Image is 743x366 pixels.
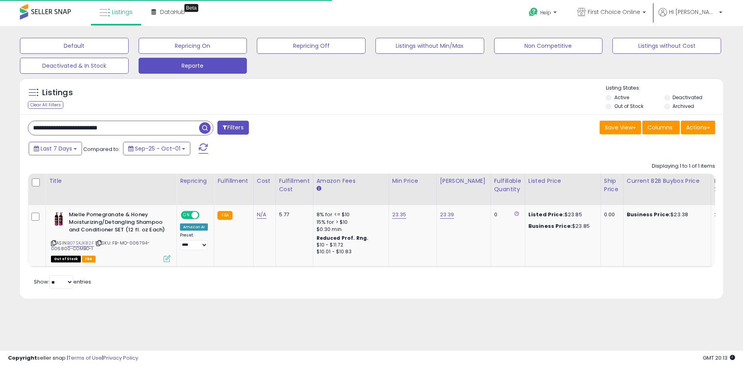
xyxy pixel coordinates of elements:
div: 8% for <= $10 [317,211,383,218]
b: Listed Price: [528,211,565,218]
b: Business Price: [627,211,671,218]
label: Active [614,94,629,101]
div: Listed Price [528,177,597,185]
button: Sep-25 - Oct-01 [123,142,190,155]
div: Fulfillment Cost [279,177,310,194]
b: Business Price: [528,222,572,230]
b: Reduced Prof. Rng. [317,235,369,241]
button: Save View [600,121,641,134]
button: Deactivated & In Stock [20,58,129,74]
span: Columns [647,123,673,131]
span: Compared to: [83,145,120,153]
a: 23.35 [392,211,407,219]
a: Help [522,1,565,26]
div: Repricing [180,177,211,185]
div: Preset: [180,233,208,251]
i: Get Help [528,7,538,17]
label: Deactivated [673,94,702,101]
div: Clear All Filters [28,101,63,109]
a: Privacy Policy [103,354,138,362]
a: Terms of Use [68,354,102,362]
span: Listings [112,8,133,16]
h5: Listings [42,87,73,98]
span: ON [182,212,192,219]
small: Amazon Fees. [317,185,321,192]
button: Default [20,38,129,54]
button: Reporte [139,58,247,74]
a: B07SKJK82F [67,240,94,247]
div: Min Price [392,177,433,185]
div: $23.85 [528,211,594,218]
div: Title [49,177,173,185]
button: Columns [642,121,680,134]
div: $23.85 [528,223,594,230]
div: [PERSON_NAME] [440,177,487,185]
div: Tooltip anchor [184,4,198,12]
button: Filters [217,121,248,135]
div: $23.38 [627,211,705,218]
b: Mielle Pomegranate & Honey Moisturizing/Detangling Shampoo and Conditioner SET (12 fl. oz Each) [69,211,166,235]
span: DataHub [160,8,185,16]
div: $10.01 - $10.83 [317,249,383,255]
div: Ship Price [604,177,620,194]
span: Help [540,9,551,16]
button: Listings without Min/Max [375,38,484,54]
div: Amazon Fees [317,177,385,185]
div: Fulfillment [217,177,250,185]
a: Hi [PERSON_NAME] [659,8,722,26]
div: Fulfillable Quantity [494,177,522,194]
div: 0 [494,211,519,218]
small: FBA [217,211,232,220]
span: All listings that are currently out of stock and unavailable for purchase on Amazon [51,256,81,262]
button: Actions [681,121,715,134]
span: First Choice Online [588,8,640,16]
button: Repricing On [139,38,247,54]
strong: Copyright [8,354,37,362]
button: Non Competitive [494,38,603,54]
span: Show: entries [34,278,91,286]
p: Listing States: [606,84,723,92]
label: Archived [673,103,694,110]
span: Sep-25 - Oct-01 [135,145,180,153]
div: Current B2B Buybox Price [627,177,708,185]
a: N/A [257,211,266,219]
span: | SKU: FB-MO-006794-006800-COMBO-1 [51,240,150,252]
img: 411ZYDFex2L._SL40_.jpg [51,211,67,227]
button: Listings without Cost [612,38,721,54]
div: 5.77 [279,211,307,218]
div: Displaying 1 to 1 of 1 items [652,162,715,170]
label: Out of Stock [614,103,643,110]
div: 22% [714,211,741,218]
div: Cost [257,177,272,185]
span: 2025-10-9 20:13 GMT [703,354,735,362]
a: 23.39 [440,211,454,219]
div: ASIN: [51,211,170,261]
div: 0.00 [604,211,617,218]
div: $10 - $11.72 [317,242,383,249]
div: seller snap | | [8,354,138,362]
span: Last 7 Days [41,145,72,153]
button: Last 7 Days [29,142,82,155]
span: Hi [PERSON_NAME] [669,8,717,16]
div: Amazon AI [180,223,208,231]
span: FBA [82,256,96,262]
div: $0.30 min [317,226,383,233]
button: Repricing Off [257,38,366,54]
span: OFF [198,212,211,219]
div: 15% for > $10 [317,219,383,226]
